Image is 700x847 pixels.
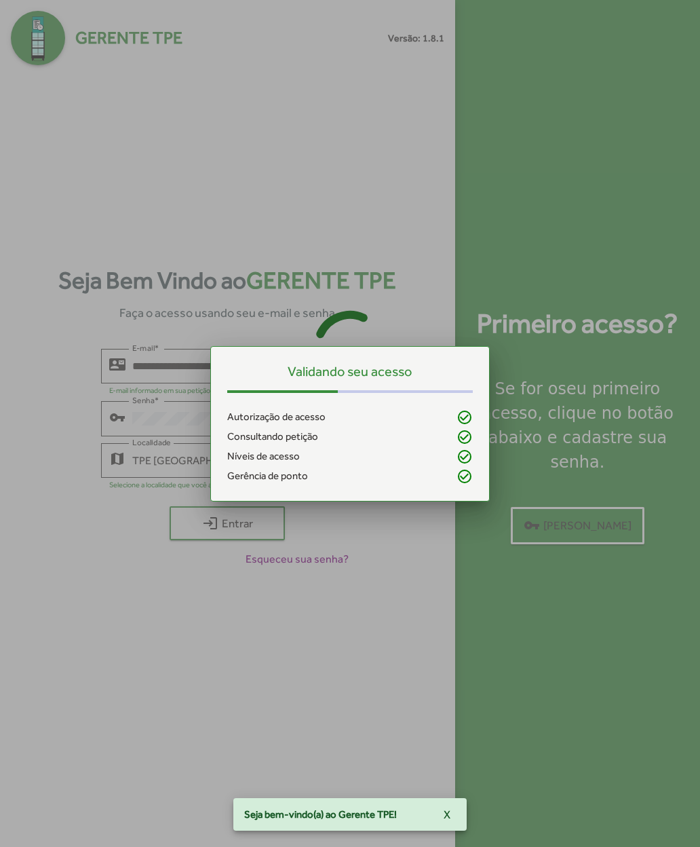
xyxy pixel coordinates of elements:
[227,363,473,379] h5: Validando seu acesso
[227,468,308,484] span: Gerência de ponto
[433,802,461,827] button: X
[227,409,326,425] span: Autorização de acesso
[456,429,473,445] mat-icon: check_circle_outline
[227,429,318,445] span: Consultando petição
[444,802,450,827] span: X
[244,808,397,821] span: Seja bem-vindo(a) ao Gerente TPE!
[456,449,473,465] mat-icon: check_circle_outline
[456,409,473,426] mat-icon: check_circle_outline
[227,449,300,464] span: Níveis de acesso
[456,468,473,485] mat-icon: check_circle_outline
